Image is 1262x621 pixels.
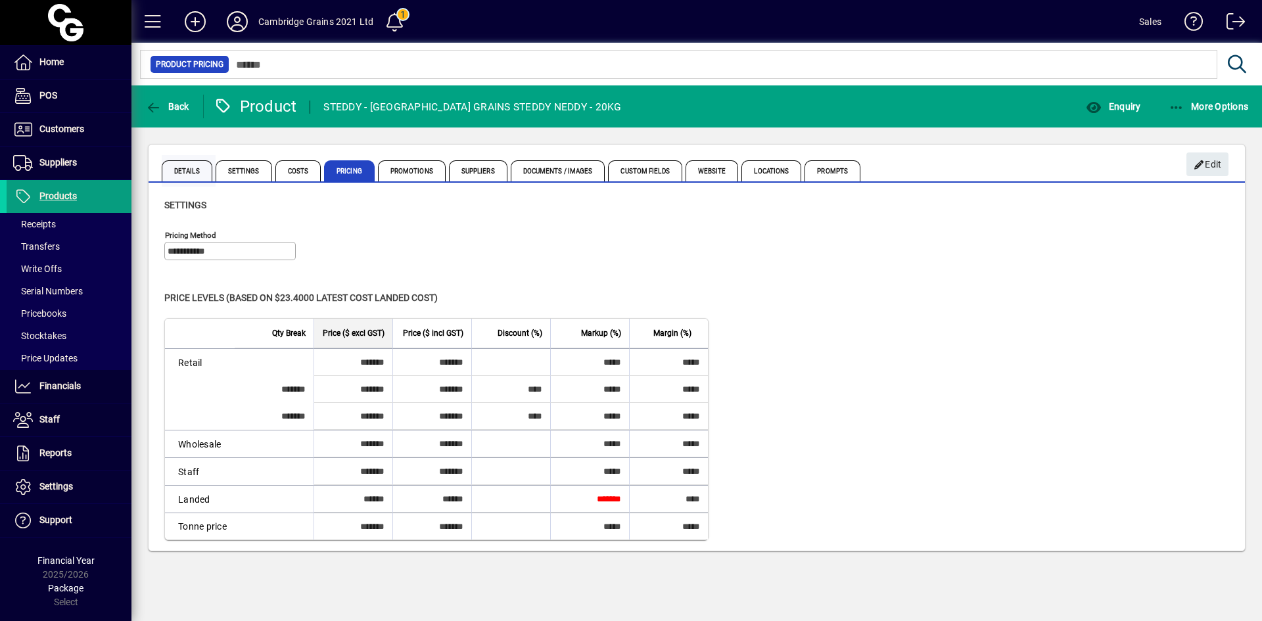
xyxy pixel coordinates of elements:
span: Products [39,191,77,201]
mat-label: Pricing method [165,231,216,240]
a: Price Updates [7,347,131,369]
button: Profile [216,10,258,34]
span: Qty Break [272,326,306,340]
span: Suppliers [449,160,507,181]
span: Pricebooks [13,308,66,319]
a: Write Offs [7,258,131,280]
span: Website [686,160,739,181]
a: Financials [7,370,131,403]
div: STEDDY - [GEOGRAPHIC_DATA] GRAINS STEDDY NEDDY - 20KG [323,97,621,118]
a: POS [7,80,131,112]
span: Staff [39,414,60,425]
span: Package [48,583,83,593]
span: Receipts [13,219,56,229]
a: Logout [1217,3,1246,45]
button: Back [142,95,193,118]
span: Price ($ excl GST) [323,326,385,340]
span: Margin (%) [653,326,691,340]
a: Serial Numbers [7,280,131,302]
span: More Options [1169,101,1249,112]
a: Stocktakes [7,325,131,347]
td: Retail [165,348,235,376]
app-page-header-button: Back [131,95,204,118]
a: Staff [7,403,131,436]
div: Product [214,96,297,117]
span: Edit [1194,154,1222,175]
span: Markup (%) [581,326,621,340]
span: Stocktakes [13,331,66,341]
a: Support [7,504,131,537]
td: Landed [165,485,235,513]
span: Price ($ incl GST) [403,326,463,340]
span: Pricing [324,160,375,181]
span: Product Pricing [156,58,223,71]
button: Add [174,10,216,34]
span: POS [39,90,57,101]
span: Reports [39,448,72,458]
a: Pricebooks [7,302,131,325]
span: Settings [39,481,73,492]
div: Cambridge Grains 2021 Ltd [258,11,373,32]
span: Price levels (based on $23.4000 Latest cost landed cost) [164,292,438,303]
span: Suppliers [39,157,77,168]
span: Financials [39,380,81,391]
span: Promotions [378,160,446,181]
a: Settings [7,471,131,503]
a: Receipts [7,213,131,235]
span: Details [162,160,212,181]
a: Home [7,46,131,79]
span: Support [39,515,72,525]
span: Write Offs [13,264,62,274]
span: Locations [741,160,801,181]
a: Reports [7,437,131,470]
span: Prompts [805,160,860,181]
span: Enquiry [1086,101,1140,112]
td: Tonne price [165,513,235,540]
div: Sales [1139,11,1161,32]
span: Costs [275,160,321,181]
a: Suppliers [7,147,131,179]
a: Transfers [7,235,131,258]
span: Home [39,57,64,67]
td: Staff [165,457,235,485]
span: Settings [216,160,272,181]
button: More Options [1165,95,1252,118]
span: Discount (%) [498,326,542,340]
span: Transfers [13,241,60,252]
a: Customers [7,113,131,146]
span: Customers [39,124,84,134]
span: Price Updates [13,353,78,363]
span: Financial Year [37,555,95,566]
span: Serial Numbers [13,286,83,296]
a: Knowledge Base [1175,3,1204,45]
span: Documents / Images [511,160,605,181]
td: Wholesale [165,430,235,457]
span: Custom Fields [608,160,682,181]
button: Edit [1186,152,1228,176]
span: Back [145,101,189,112]
button: Enquiry [1083,95,1144,118]
span: Settings [164,200,206,210]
